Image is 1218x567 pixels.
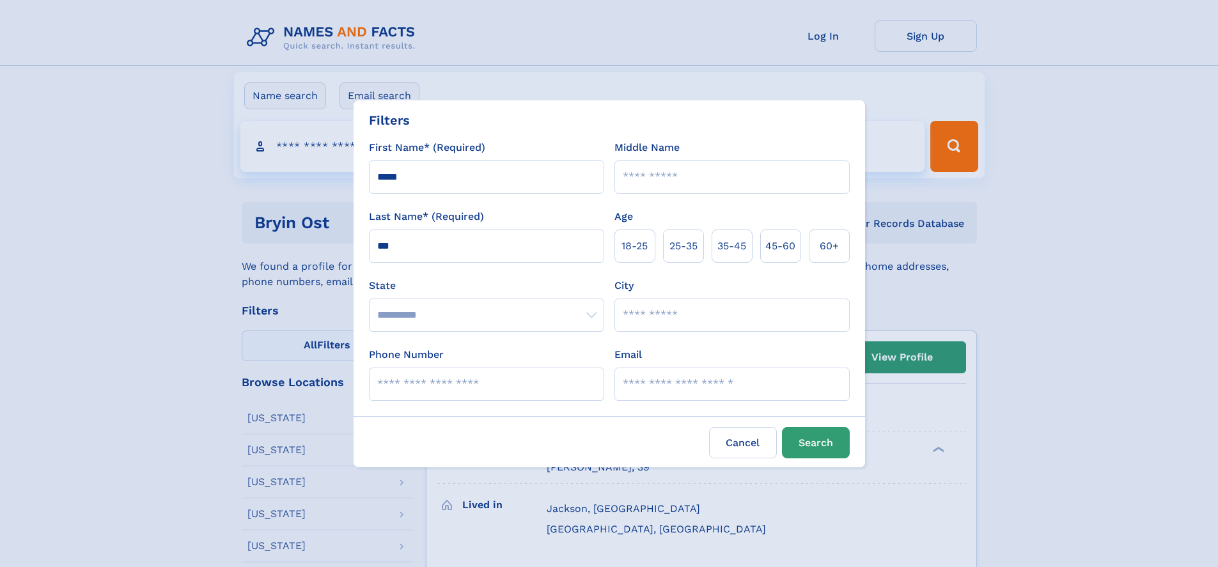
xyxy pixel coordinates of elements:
label: State [369,278,604,293]
span: 25‑35 [669,238,698,254]
span: 45‑60 [765,238,795,254]
span: 35‑45 [717,238,746,254]
div: Filters [369,111,410,130]
label: Age [614,209,633,224]
label: Middle Name [614,140,680,155]
label: First Name* (Required) [369,140,485,155]
span: 18‑25 [621,238,648,254]
button: Search [782,427,850,458]
label: Phone Number [369,347,444,362]
label: Last Name* (Required) [369,209,484,224]
span: 60+ [820,238,839,254]
label: City [614,278,634,293]
label: Cancel [709,427,777,458]
label: Email [614,347,642,362]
